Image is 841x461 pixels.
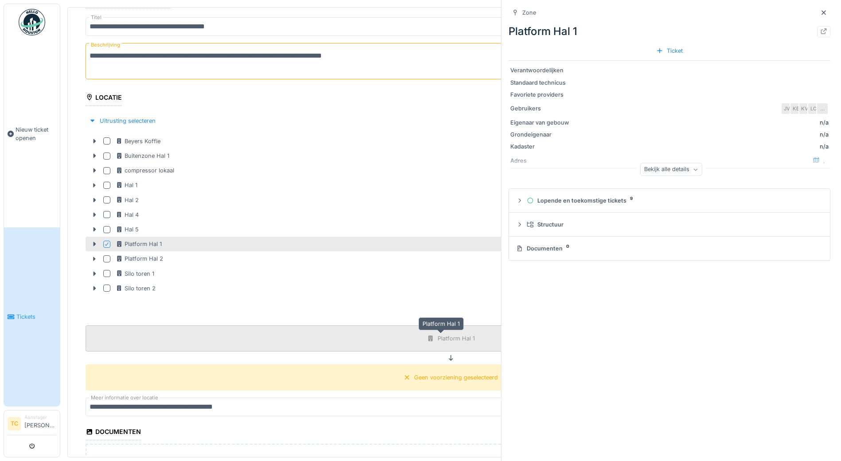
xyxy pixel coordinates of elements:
div: Eigenaar van gebouw [510,118,579,127]
label: Beschrijving [89,39,122,51]
div: KV [798,102,811,115]
div: Buitenzone Hal 1 [116,152,169,160]
div: n/a [820,118,829,127]
div: Bekijk alle details [640,163,702,176]
summary: Documenten0 [512,240,826,257]
span: Tickets [16,313,56,321]
div: JV [781,102,793,115]
div: … [816,102,829,115]
li: TC [8,417,21,430]
div: n/a [583,142,829,151]
div: compressor lokaal [116,166,174,175]
div: Silo toren 1 [116,270,154,278]
div: Platform Hal 1 [116,240,162,248]
div: Hal 4 [116,211,139,219]
span: Nieuw ticket openen [16,125,56,142]
div: Structuur [527,220,819,229]
div: Beyers Koffie [116,137,160,145]
li: [PERSON_NAME] [24,414,56,433]
div: Platform Hal 1 [419,317,464,330]
img: Badge_color-CXgf-gQk.svg [19,9,45,35]
div: , [809,155,829,167]
div: Zone [522,8,536,17]
summary: Lopende en toekomstige tickets9 [512,192,826,209]
a: Tickets [4,227,60,406]
div: Hal 2 [116,196,139,204]
div: Grondeigenaar [510,130,579,139]
label: Titel [89,14,103,21]
div: Silo toren 2 [116,284,156,293]
a: Nieuw ticket openen [4,40,60,227]
div: Standaard technicus [510,78,579,87]
div: KB [790,102,802,115]
div: Ticket [653,45,686,57]
div: Aanvrager [24,414,56,421]
div: Uitrusting selecteren [86,115,159,127]
div: Kadaster [510,142,579,151]
div: Documenten [86,425,141,440]
div: Documenten [516,244,819,253]
div: Platform Hal 1 [509,23,830,39]
div: Locatie [86,91,122,106]
div: Platform Hal 2 [116,254,163,263]
a: TC Aanvrager[PERSON_NAME] [8,414,56,435]
div: Favoriete providers [510,90,579,99]
div: LC [807,102,820,115]
label: Meer informatie over locatie [89,394,160,402]
div: Hal 1 [116,181,137,189]
div: Hal 5 [116,225,139,234]
div: Platform Hal 1 [438,334,475,343]
div: Geen voorziening geselecteerd [414,373,498,382]
div: Gebruikers [510,104,579,113]
summary: Structuur [512,216,826,233]
div: Verantwoordelijken [510,66,579,74]
div: n/a [583,130,829,139]
div: Lopende en toekomstige tickets [527,196,819,205]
